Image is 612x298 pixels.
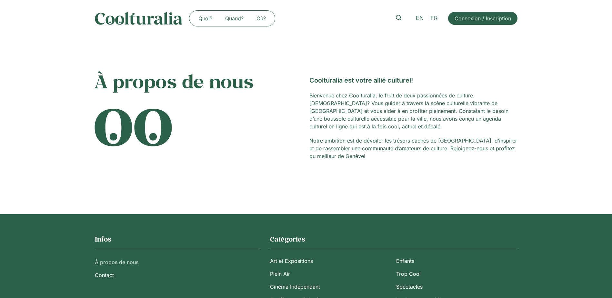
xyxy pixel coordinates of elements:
[309,92,517,130] p: Bienvenue chez Coolturalia, le fruit de deux passionnées de culture. [DEMOGRAPHIC_DATA]? Vous gui...
[309,137,517,160] p: Notre ambition est de dévoiler les trésors cachés de [GEOGRAPHIC_DATA], d’inspirer et de rassembl...
[270,235,517,244] h2: Catégories
[455,15,511,22] span: Connexion / Inscription
[413,14,427,23] a: EN
[95,235,260,244] h2: Infos
[430,15,438,22] span: FR
[250,13,272,24] a: Où?
[448,12,517,25] a: Connexion / Inscription
[219,13,250,24] a: Quand?
[95,70,303,92] h1: À propos de nous
[95,256,260,269] a: À propos de nous
[270,254,391,267] a: Art et Expositions
[396,280,517,293] a: Spectacles
[95,256,260,282] nav: Menu
[396,267,517,280] a: Trop Cool
[192,13,272,24] nav: Menu
[95,269,260,282] a: Contact
[270,280,391,293] a: Cinéma Indépendant
[427,14,441,23] a: FR
[396,254,517,267] a: Enfants
[192,13,219,24] a: Quoi?
[309,75,517,85] p: Coolturalia est votre allié culturel!
[416,15,424,22] span: EN
[270,267,391,280] a: Plein Air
